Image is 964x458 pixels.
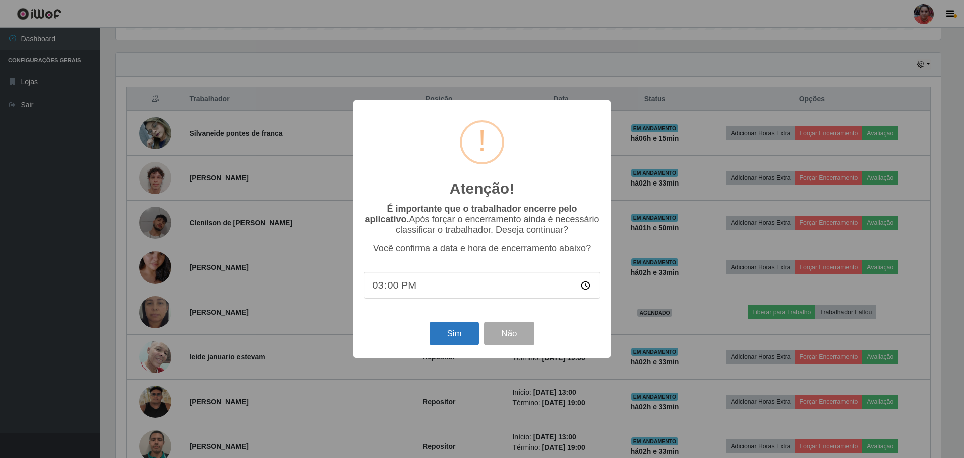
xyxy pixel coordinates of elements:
button: Não [484,322,534,345]
b: É importante que o trabalhador encerre pelo aplicativo. [365,204,577,224]
h2: Atenção! [450,179,514,198]
p: Você confirma a data e hora de encerramento abaixo? [364,243,600,254]
p: Após forçar o encerramento ainda é necessário classificar o trabalhador. Deseja continuar? [364,204,600,235]
button: Sim [430,322,478,345]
